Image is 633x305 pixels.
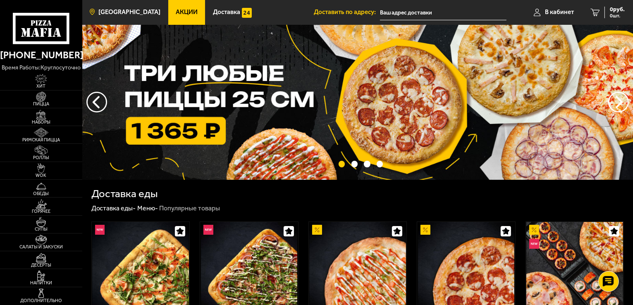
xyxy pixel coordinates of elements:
div: Популярные товары [159,204,220,213]
button: точки переключения [364,161,370,167]
button: точки переключения [377,161,383,167]
img: Акционный [420,225,430,235]
img: Новинка [95,225,105,235]
img: Новинка [203,225,213,235]
img: Акционный [312,225,322,235]
button: следующий [86,92,107,112]
span: Акции [176,9,198,15]
input: Ваш адрес доставки [380,5,506,20]
span: Доставить по адресу: [314,9,380,15]
span: [GEOGRAPHIC_DATA] [98,9,160,15]
span: 0 руб. [610,7,625,12]
span: 0 шт. [610,13,625,18]
img: Акционный [529,225,539,235]
button: предыдущий [608,92,629,112]
button: точки переключения [351,161,358,167]
h1: Доставка еды [91,188,158,199]
span: Доставка [213,9,240,15]
img: 15daf4d41897b9f0e9f617042186c801.svg [242,8,252,18]
a: Меню- [137,204,158,212]
button: точки переключения [339,161,345,167]
a: Доставка еды- [91,204,136,212]
img: Новинка [529,239,539,249]
span: В кабинет [545,9,574,15]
